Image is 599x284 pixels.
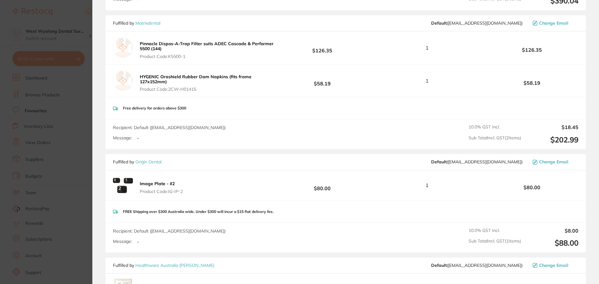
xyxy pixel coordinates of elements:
p: FREE Shipping over $300 Australia wide. Under $300 will incur a $15 flat delivery fee. [123,209,274,214]
span: Sub Total Incl. GST ( 1 Items) [469,238,521,248]
span: Sub Total Incl. GST ( 2 Items) [469,135,521,144]
b: Default [431,262,447,268]
a: Origin Dental [135,159,162,165]
b: Default [431,20,447,26]
span: Change Email [539,159,568,164]
p: Fulfilled by [113,263,214,268]
span: 10.0 % GST Incl. [469,124,521,130]
label: Message: [113,239,132,244]
b: $126.35 [276,42,369,54]
output: $18.45 [526,124,578,130]
output: $8.00 [526,228,578,233]
p: Free delivery for orders above $300 [123,106,186,110]
span: 1 [426,182,429,188]
a: Matrixdental [135,20,160,26]
button: Change Email [531,262,578,268]
button: HYGENIC Orashield Rubber Dam Napkins (fits frame 127x152mm) Product Code:2CW-H01415 [138,74,276,92]
b: $80.00 [485,185,578,190]
b: $80.00 [276,180,369,191]
span: info@origindental.com.au [431,159,523,164]
span: Product Code: K5500-1 [140,54,274,59]
b: HYGENIC Orashield Rubber Dam Napkins (fits frame 127x152mm) [140,74,251,84]
b: Image Plate - #2 [140,181,175,186]
span: Recipient: Default ( [EMAIL_ADDRESS][DOMAIN_NAME] ) [113,228,226,234]
span: 1 [426,78,429,84]
b: Default [431,159,447,165]
span: 1 [426,45,429,51]
b: $58.19 [276,75,369,86]
span: Product Code: IG-IP-2 [140,189,183,194]
output: $88.00 [526,238,578,248]
a: Healthware Australia [PERSON_NAME] [135,262,214,268]
span: info@healthwareaustralia.com.au [431,263,523,268]
b: $58.19 [485,80,578,86]
img: d3Q0ZDcwdQ [113,176,133,195]
img: empty.jpg [113,71,133,91]
button: Image Plate - #2 Product Code:IG-IP-2 [138,181,185,194]
span: Change Email [539,21,568,26]
span: sales@matrixdental.com.au [431,21,523,26]
p: - [137,239,139,244]
p: Fulfilled by [113,21,160,26]
span: Change Email [539,263,568,268]
img: empty.jpg [113,38,133,58]
label: Message: [113,135,132,141]
b: $126.35 [485,47,578,53]
span: 10.0 % GST Incl. [469,228,521,233]
span: Product Code: 2CW-H01415 [140,87,274,92]
b: Pinnacle Dispos-A-Trap Filter suits ADEC Cascade & Performer 5500 (144) [140,41,274,51]
button: Change Email [531,20,578,26]
p: Fulfilled by [113,159,162,164]
p: - [137,135,139,141]
span: Recipient: Default ( [EMAIL_ADDRESS][DOMAIN_NAME] ) [113,125,226,130]
button: Pinnacle Dispos-A-Trap Filter suits ADEC Cascade & Performer 5500 (144) Product Code:K5500-1 [138,41,276,59]
button: Change Email [531,159,578,165]
output: $202.99 [526,135,578,144]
